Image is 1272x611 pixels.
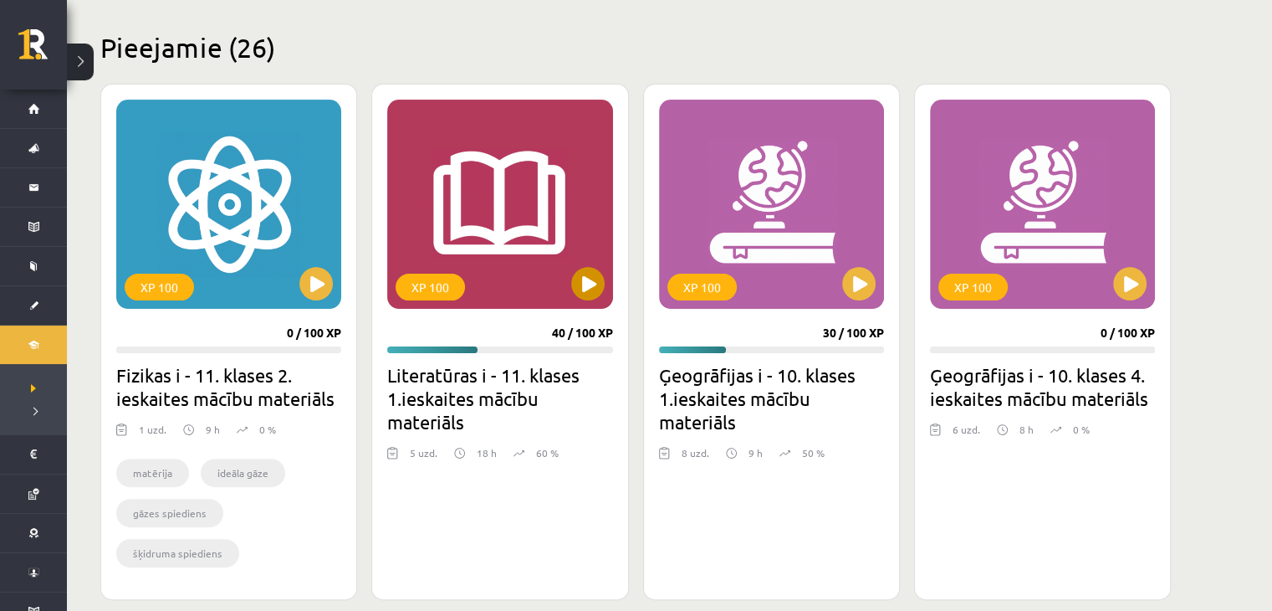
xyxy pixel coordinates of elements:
[802,445,825,460] p: 50 %
[659,363,884,434] h2: Ģeogrāfijas i - 10. klases 1.ieskaites mācību materiāls
[938,274,1008,300] div: XP 100
[201,459,285,487] li: ideāla gāze
[682,445,709,470] div: 8 uzd.
[116,363,341,410] h2: Fizikas i - 11. klases 2. ieskaites mācību materiāls
[116,499,223,527] li: gāzes spiediens
[536,445,559,460] p: 60 %
[116,459,189,487] li: matērija
[1073,422,1090,437] p: 0 %
[206,422,220,437] p: 9 h
[930,363,1155,410] h2: Ģeogrāfijas i - 10. klases 4. ieskaites mācību materiāls
[139,422,166,447] div: 1 uzd.
[116,539,239,567] li: šķidruma spiediens
[748,445,763,460] p: 9 h
[396,274,465,300] div: XP 100
[387,363,612,434] h2: Literatūras i - 11. klases 1.ieskaites mācību materiāls
[125,274,194,300] div: XP 100
[477,445,497,460] p: 18 h
[667,274,737,300] div: XP 100
[259,422,276,437] p: 0 %
[1019,422,1034,437] p: 8 h
[953,422,980,447] div: 6 uzd.
[100,31,1171,64] h2: Pieejamie (26)
[18,29,67,71] a: Rīgas 1. Tālmācības vidusskola
[410,445,437,470] div: 5 uzd.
